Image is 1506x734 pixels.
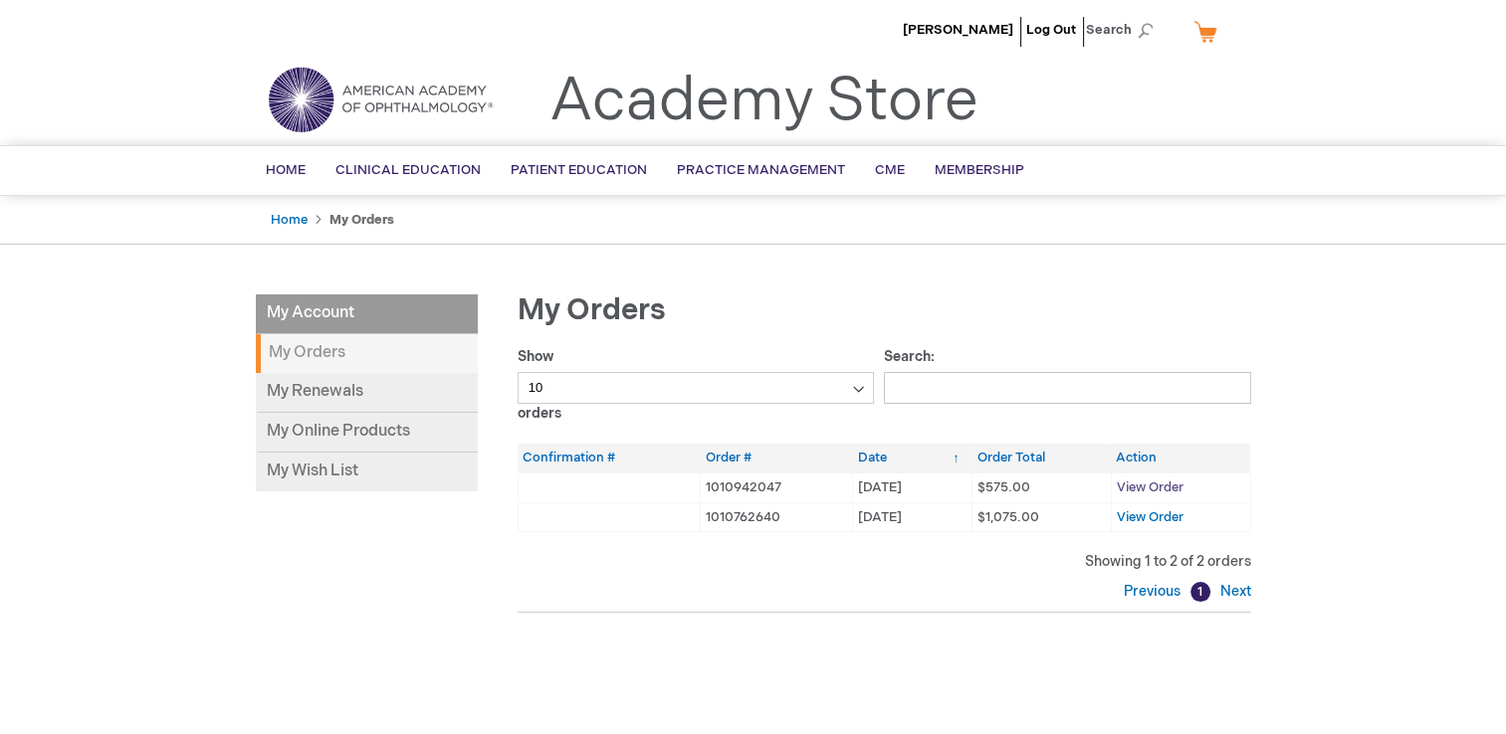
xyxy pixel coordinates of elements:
strong: My Orders [256,334,478,373]
a: My Renewals [256,373,478,413]
div: Showing 1 to 2 of 2 orders [518,552,1251,572]
th: Date: activate to sort column ascending [853,444,972,472]
span: Home [266,162,306,178]
select: Showorders [518,372,875,404]
span: $1,075.00 [977,509,1039,525]
span: My Orders [518,292,666,328]
td: [DATE] [853,472,972,502]
td: 1010942047 [701,472,853,502]
label: Search: [884,348,1251,396]
strong: My Orders [329,212,394,228]
a: View Order [1117,509,1183,525]
th: Action: activate to sort column ascending [1111,444,1250,472]
span: CME [875,162,905,178]
a: Academy Store [549,66,978,137]
a: Log Out [1026,22,1076,38]
span: Patient Education [511,162,647,178]
th: Order Total: activate to sort column ascending [972,444,1112,472]
td: [DATE] [853,502,972,532]
a: 1 [1190,582,1210,602]
span: Practice Management [677,162,845,178]
a: Home [271,212,308,228]
th: Confirmation #: activate to sort column ascending [518,444,701,472]
span: Membership [935,162,1024,178]
th: Order #: activate to sort column ascending [701,444,853,472]
input: Search: [884,372,1251,404]
a: Next [1215,583,1251,600]
a: My Wish List [256,453,478,491]
span: Clinical Education [335,162,481,178]
a: Previous [1124,583,1185,600]
span: $575.00 [977,479,1030,495]
a: View Order [1117,479,1183,495]
a: [PERSON_NAME] [903,22,1013,38]
span: Search [1086,10,1162,50]
td: 1010762640 [701,502,853,532]
label: Show orders [518,348,875,422]
a: My Online Products [256,413,478,453]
